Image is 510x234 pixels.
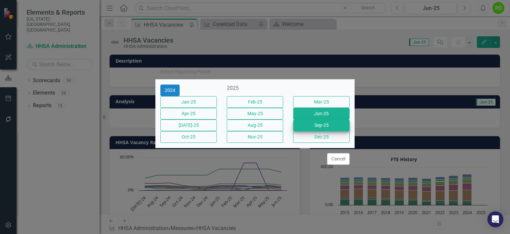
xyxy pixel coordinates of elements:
[160,96,217,108] button: Jan-25
[160,119,217,131] button: [DATE]-25
[227,108,283,119] button: May-25
[293,131,350,143] button: Dec-25
[487,211,503,227] div: Open Intercom Messenger
[327,153,350,165] button: Cancel
[293,96,350,108] button: Mar-25
[227,131,283,143] button: Nov-25
[160,85,180,96] button: 2024
[227,96,283,108] button: Feb-25
[227,85,283,92] div: 2025
[160,108,217,119] button: Apr-25
[293,119,350,131] button: Sep-25
[293,108,350,119] button: Jun-25
[227,119,283,131] button: Aug-25
[160,131,217,143] button: Oct-25
[160,69,211,74] div: Select Reporting Period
